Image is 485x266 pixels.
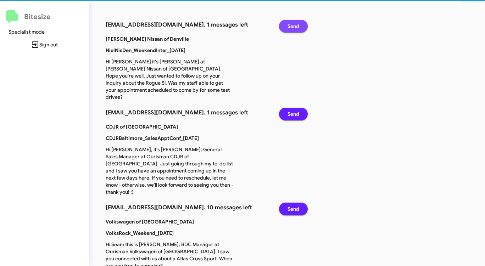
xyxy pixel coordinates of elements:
[106,124,178,130] b: CDJR of [GEOGRAPHIC_DATA]
[106,36,189,42] b: [PERSON_NAME] Nissan of Denville
[279,20,308,33] button: Send
[100,58,239,101] p: Hi [PERSON_NAME] it's [PERSON_NAME] at [PERSON_NAME] Nissan of [GEOGRAPHIC_DATA]. Hope you're wel...
[279,203,308,215] button: Send
[106,219,194,225] b: Volkswagen of [GEOGRAPHIC_DATA]
[106,108,268,118] h3: [EMAIL_ADDRESS][DOMAIN_NAME]. 1 messages left
[106,203,268,213] h3: [EMAIL_ADDRESS][DOMAIN_NAME]. 10 messages left
[279,108,308,120] button: Send
[106,135,199,141] b: CDJRBaltimore_SalesApptConf_[DATE]
[6,10,51,24] a: Bitesize
[100,146,239,196] p: Hi [PERSON_NAME], it's [PERSON_NAME], General Sales Manager at Ourisman CDJR of [GEOGRAPHIC_DATA]...
[288,108,299,120] span: Send
[106,47,185,53] b: NielNisDen_WeekendInter_[DATE]
[288,20,299,33] span: Send
[106,230,174,236] b: VolksRock_Weekend_[DATE]
[288,203,299,215] span: Send
[6,38,83,51] span: Sign out
[106,20,268,30] h3: [EMAIL_ADDRESS][DOMAIN_NAME]. 1 messages left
